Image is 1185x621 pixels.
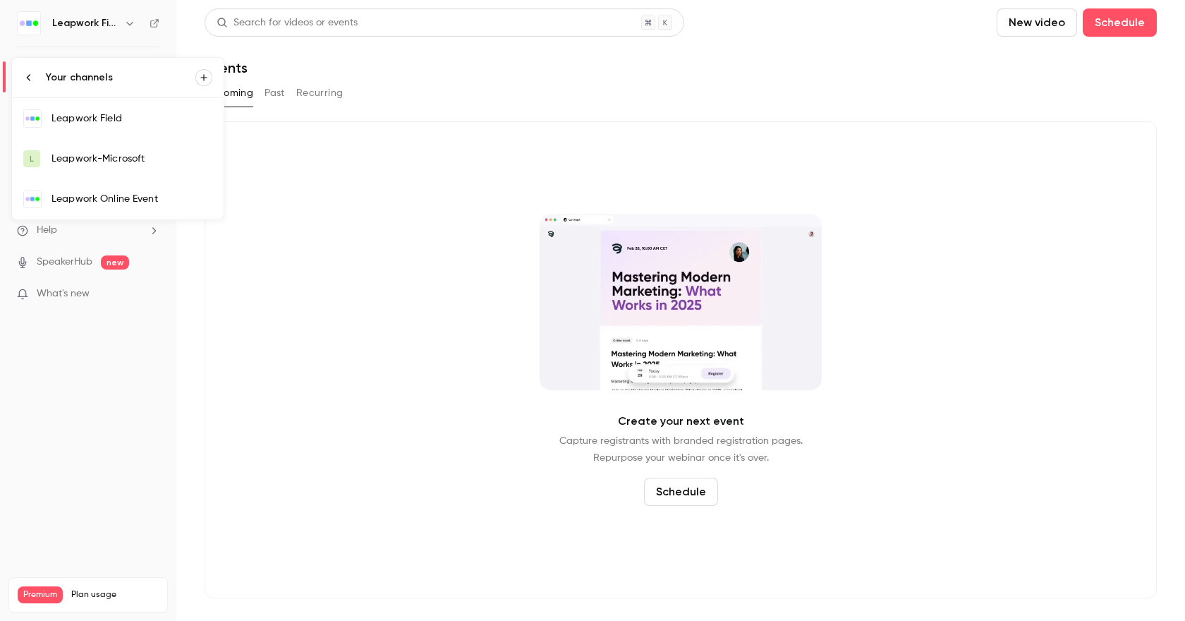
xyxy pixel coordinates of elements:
[51,192,212,206] div: Leapwork Online Event
[24,191,41,207] img: Leapwork Online Event
[46,71,195,85] div: Your channels
[51,111,212,126] div: Leapwork Field
[51,152,212,166] div: Leapwork-Microsoft
[30,152,34,165] span: L
[24,110,41,127] img: Leapwork Field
